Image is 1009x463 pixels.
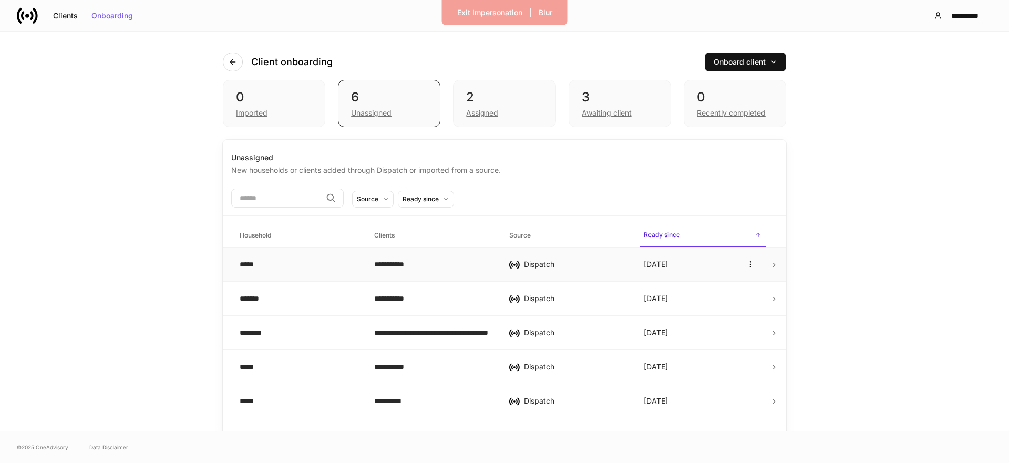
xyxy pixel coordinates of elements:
div: 3 [582,89,658,106]
div: 0 [697,89,773,106]
div: Dispatch [524,259,627,270]
div: 6Unassigned [338,80,440,127]
h6: Source [509,230,531,240]
h6: Ready since [644,230,680,240]
p: [DATE] [644,396,668,406]
span: Household [235,225,362,246]
span: Source [505,225,631,246]
div: Unassigned [351,108,392,118]
p: [DATE] [644,259,668,270]
div: Dispatch [524,362,627,372]
span: Clients [370,225,496,246]
p: [DATE] [644,293,668,304]
a: Data Disclaimer [89,443,128,451]
button: Source [352,191,394,208]
button: Onboard client [705,53,786,71]
button: Onboarding [85,7,140,24]
button: Blur [532,4,559,21]
div: 0Imported [223,80,325,127]
div: 3Awaiting client [569,80,671,127]
div: Clients [53,12,78,19]
div: 6 [351,89,427,106]
div: Recently completed [697,108,766,118]
div: Blur [539,9,552,16]
span: © 2025 OneAdvisory [17,443,68,451]
div: Ready since [403,194,439,204]
p: [DATE] [644,362,668,372]
div: 2 [466,89,542,106]
div: Onboard client [714,58,777,66]
div: 0Recently completed [684,80,786,127]
button: Clients [46,7,85,24]
div: Source [357,194,378,204]
div: 0 [236,89,312,106]
div: Unassigned [231,152,778,163]
button: Ready since [398,191,454,208]
h6: Clients [374,230,395,240]
div: Assigned [466,108,498,118]
div: Onboarding [91,12,133,19]
td: Other [501,418,635,452]
div: Imported [236,108,267,118]
div: 2Assigned [453,80,555,127]
div: New households or clients added through Dispatch or imported from a source. [231,163,778,176]
p: [DATE] [644,430,668,440]
span: Ready since [640,224,766,247]
button: Exit Impersonation [450,4,529,21]
p: [DATE] [644,327,668,338]
div: Dispatch [524,293,627,304]
div: Dispatch [524,396,627,406]
div: Exit Impersonation [457,9,522,16]
h4: Client onboarding [251,56,333,68]
div: Awaiting client [582,108,632,118]
div: Dispatch [524,327,627,338]
h6: Household [240,230,271,240]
